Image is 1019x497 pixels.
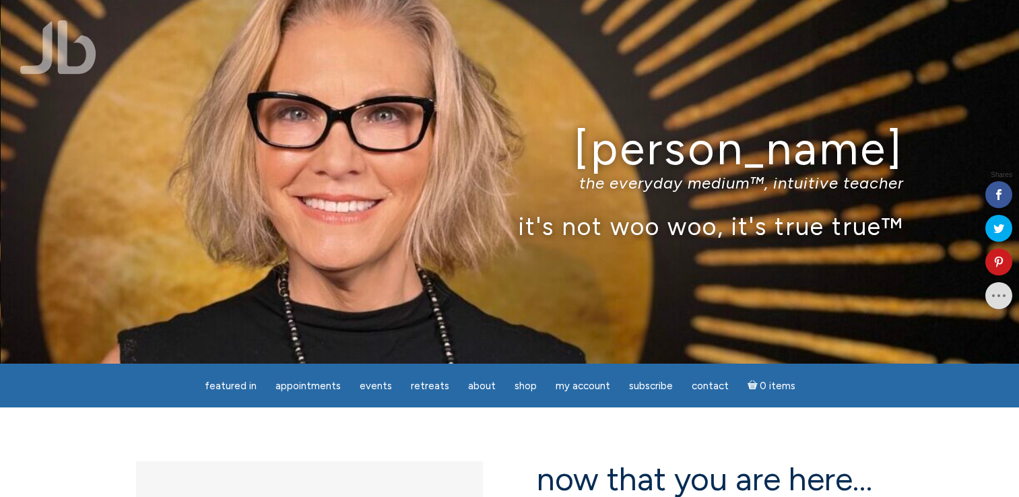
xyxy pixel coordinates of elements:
[621,373,681,399] a: Subscribe
[267,373,349,399] a: Appointments
[20,20,96,74] img: Jamie Butler. The Everyday Medium
[197,373,265,399] a: featured in
[205,380,257,392] span: featured in
[991,172,1012,178] span: Shares
[692,380,729,392] span: Contact
[116,173,904,193] p: the everyday medium™, intuitive teacher
[403,373,457,399] a: Retreats
[506,373,545,399] a: Shop
[411,380,449,392] span: Retreats
[748,380,760,392] i: Cart
[556,380,610,392] span: My Account
[352,373,400,399] a: Events
[116,211,904,240] p: it's not woo woo, it's true true™
[275,380,341,392] span: Appointments
[360,380,392,392] span: Events
[739,372,804,399] a: Cart0 items
[460,373,504,399] a: About
[684,373,737,399] a: Contact
[548,373,618,399] a: My Account
[116,123,904,174] h1: [PERSON_NAME]
[760,381,795,391] span: 0 items
[629,380,673,392] span: Subscribe
[537,461,884,497] h2: now that you are here…
[468,380,496,392] span: About
[515,380,537,392] span: Shop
